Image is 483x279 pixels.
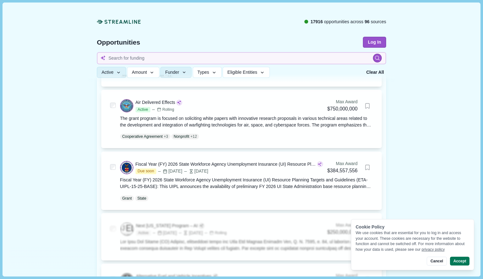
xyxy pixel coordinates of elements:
button: Bookmark this grant. [362,162,373,173]
div: Fiscal Year (FY) 2026 State Workforce Agency Unemployment Insurance (UI) Resource Planning Target... [136,161,316,168]
p: Nonprofit [174,134,189,139]
p: State [137,196,147,201]
button: Log In [363,37,386,48]
img: DOD.png [120,99,133,112]
span: Eligible Entities [227,70,257,75]
div: Next [US_STATE] Program – AI [136,223,197,229]
span: Due soon [136,169,156,174]
button: Eligible Entities [223,67,269,78]
div: Rolling [157,107,174,113]
button: Bookmark this grant. [362,100,373,111]
div: $750,000,000 [327,105,358,113]
a: Fiscal Year (FY) 2026 State Workforce Agency Unemployment Insurance (UI) Resource Planning Target... [120,160,373,201]
div: Max Award [327,160,358,167]
div: [DATE] [152,230,177,236]
span: 17916 [310,19,323,24]
img: logo-300x114-1.png [121,223,133,235]
p: Cooperative Agreement [122,134,163,139]
button: Amount [127,67,159,78]
input: Search for funding [97,52,386,64]
span: + 3 [164,134,168,139]
button: Active [97,67,126,78]
button: Accept [450,257,469,266]
button: Types [193,67,222,78]
img: DOL.png [120,161,133,174]
span: Amount [132,70,147,75]
div: The grant program is focused on soliciting white papers with innovative research proposals in var... [120,115,373,128]
span: Types [197,70,209,75]
span: Active [136,107,150,113]
div: Lor Ipsu Dol Sitame (CO) Adipisc, elitseddoei tempo inc Utla Etd Magnaa Enimadm Ven, Q. N. 7595, ... [120,239,373,252]
div: $250,000,000 [327,228,358,236]
div: Rolling [209,230,227,236]
a: Air Delivered EffectsActiveRollingMax Award$750,000,000Bookmark this grant.The grant program is f... [120,99,373,139]
button: Funder [160,67,192,78]
span: Active [136,230,151,236]
span: + 12 [190,134,197,139]
span: Opportunities [97,39,140,46]
div: [DATE] [178,230,203,236]
div: Max Award [327,99,358,105]
div: Max Award [327,272,358,279]
button: Clear All [364,67,386,78]
div: $384,557,556 [327,167,358,175]
span: Cookie Policy [356,224,385,229]
button: Cancel [427,257,447,266]
span: opportunities across sources [310,19,386,25]
div: Max Award [327,222,358,228]
div: Air Delivered Effects [136,99,175,106]
div: We use cookies that are essential for you to log in and access your account. These cookies are ne... [356,230,469,252]
div: [DATE] [183,168,208,174]
p: Grant [122,196,132,201]
div: Fiscal Year (FY) 2026 State Workforce Agency Unemployment Insurance (UI) Resource Planning Target... [120,177,373,190]
div: [DATE] [157,168,182,174]
span: 96 [365,19,370,24]
span: Funder [165,70,179,75]
span: Active [102,70,114,75]
a: privacy policy [422,247,445,252]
